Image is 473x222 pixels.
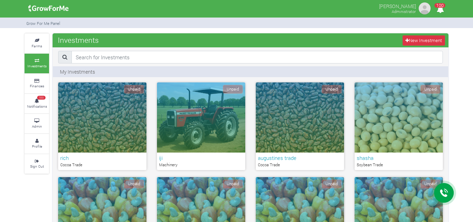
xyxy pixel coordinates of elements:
[26,21,60,26] small: Grow For Me Panel
[25,34,49,53] a: Farms
[403,35,445,46] a: New Investment
[322,180,342,188] span: Unpaid
[159,155,243,161] h6: iji
[71,51,443,63] input: Search for Investments
[30,164,44,169] small: Sign Out
[26,1,71,15] img: growforme image
[157,82,245,170] a: Unpaid iji Machinery
[27,104,47,109] small: Notifications
[433,1,447,17] i: Notifications
[223,85,243,94] span: Unpaid
[60,68,95,75] p: My Investments
[60,162,144,168] p: Cocoa Trade
[25,134,49,153] a: Profile
[322,85,342,94] span: Unpaid
[27,63,47,68] small: Investments
[256,82,344,170] a: Unpaid augustines trade Cocoa Trade
[32,124,42,129] small: Admin
[379,1,416,10] p: [PERSON_NAME]
[357,162,441,168] p: Soybean Trade
[392,9,416,14] small: Administrator
[159,162,243,168] p: Machinery
[418,1,432,15] img: growforme image
[258,162,342,168] p: Cocoa Trade
[124,180,144,188] span: Unpaid
[258,155,342,161] h6: augustines trade
[32,43,42,48] small: Farms
[37,96,46,100] span: 100
[223,180,243,188] span: Unpaid
[25,74,49,93] a: Finances
[434,3,445,8] span: 100
[124,85,144,94] span: Unpaid
[25,154,49,174] a: Sign Out
[420,180,440,188] span: Unpaid
[433,7,447,13] a: 100
[60,155,144,161] h6: rich
[56,33,101,47] span: Investments
[58,82,146,170] a: Unpaid rich Cocoa Trade
[25,54,49,73] a: Investments
[25,94,49,113] a: 100 Notifications
[355,82,443,170] a: Unpaid shasha Soybean Trade
[30,83,44,88] small: Finances
[357,155,441,161] h6: shasha
[25,114,49,133] a: Admin
[420,85,440,94] span: Unpaid
[32,144,42,149] small: Profile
